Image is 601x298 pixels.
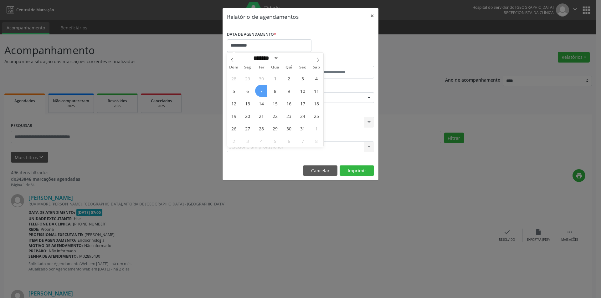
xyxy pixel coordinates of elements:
span: Outubro 10, 2025 [296,85,309,97]
span: Outubro 7, 2025 [255,85,267,97]
select: Month [251,55,279,61]
span: Outubro 16, 2025 [283,97,295,109]
span: Setembro 29, 2025 [241,72,254,84]
span: Outubro 12, 2025 [228,97,240,109]
label: DATA DE AGENDAMENTO [227,30,276,39]
span: Outubro 21, 2025 [255,110,267,122]
span: Outubro 18, 2025 [310,97,322,109]
span: Outubro 30, 2025 [283,122,295,134]
span: Outubro 23, 2025 [283,110,295,122]
span: Novembro 2, 2025 [228,135,240,147]
button: Cancelar [303,165,337,176]
span: Outubro 15, 2025 [269,97,281,109]
span: Qui [282,65,296,69]
span: Outubro 19, 2025 [228,110,240,122]
span: Outubro 24, 2025 [296,110,309,122]
span: Novembro 3, 2025 [241,135,254,147]
span: Setembro 30, 2025 [255,72,267,84]
span: Outubro 26, 2025 [228,122,240,134]
input: Year [279,55,299,61]
span: Outubro 25, 2025 [310,110,322,122]
span: Setembro 28, 2025 [228,72,240,84]
span: Outubro 31, 2025 [296,122,309,134]
span: Outubro 27, 2025 [241,122,254,134]
span: Novembro 8, 2025 [310,135,322,147]
span: Outubro 28, 2025 [255,122,267,134]
span: Novembro 5, 2025 [269,135,281,147]
span: Outubro 22, 2025 [269,110,281,122]
span: Outubro 1, 2025 [269,72,281,84]
span: Outubro 14, 2025 [255,97,267,109]
span: Outubro 17, 2025 [296,97,309,109]
span: Outubro 13, 2025 [241,97,254,109]
span: Outubro 5, 2025 [228,85,240,97]
button: Imprimir [340,165,374,176]
span: Outubro 2, 2025 [283,72,295,84]
span: Outubro 9, 2025 [283,85,295,97]
h5: Relatório de agendamentos [227,13,299,21]
span: Sex [296,65,310,69]
span: Dom [227,65,241,69]
span: Qua [268,65,282,69]
span: Sáb [310,65,323,69]
span: Outubro 8, 2025 [269,85,281,97]
span: Outubro 11, 2025 [310,85,322,97]
span: Outubro 3, 2025 [296,72,309,84]
span: Novembro 1, 2025 [310,122,322,134]
span: Seg [241,65,254,69]
span: Outubro 6, 2025 [241,85,254,97]
button: Close [366,8,378,23]
label: ATÉ [302,56,374,66]
span: Ter [254,65,268,69]
span: Outubro 20, 2025 [241,110,254,122]
span: Novembro 6, 2025 [283,135,295,147]
span: Outubro 29, 2025 [269,122,281,134]
span: Outubro 4, 2025 [310,72,322,84]
span: Novembro 7, 2025 [296,135,309,147]
span: Novembro 4, 2025 [255,135,267,147]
